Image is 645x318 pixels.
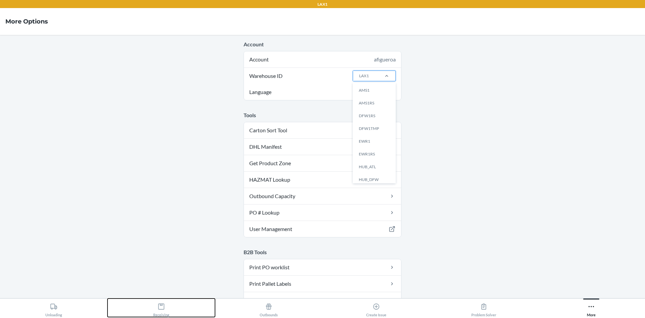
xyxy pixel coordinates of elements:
[244,248,401,256] p: B2B Tools
[471,300,496,317] div: Problem Solver
[244,221,401,237] a: User Management
[244,122,401,138] a: Carton Sort Tool
[244,188,401,204] a: Outbound Capacity
[215,299,322,317] button: Outbounds
[358,135,394,148] div: EWR1
[244,155,401,171] a: Get Product Zone
[358,173,394,186] div: HUB_DFW
[359,73,369,79] div: LAX1
[260,300,278,317] div: Outbounds
[322,299,430,317] button: Create Issue
[248,84,272,100] span: Language
[244,276,401,292] a: Print Pallet Labels
[358,148,394,161] div: EWR1RS
[244,111,401,119] p: Tools
[244,172,401,188] a: HAZMAT Lookup
[358,161,394,173] div: HUB_ATL
[244,139,401,155] a: DHL Manifest
[244,40,401,48] p: Account
[244,51,401,67] div: Account
[358,73,359,79] input: Warehouse IDLAX1AMS1AMS1RSDFW1RSDFW1TMPEWR1EWR1RSHUB_ATLHUB_DFWHUB_FONHUB_ORDIKM1MOUJAY1LANLAX1LA...
[366,300,386,317] div: Create Issue
[317,1,328,7] p: LAX1
[5,17,48,26] h4: More Options
[153,300,169,317] div: Receiving
[244,259,401,275] a: Print PO worklist
[374,55,396,63] div: afigueroa
[248,68,284,84] span: Warehouse ID
[358,122,394,135] div: DFW1TMP
[358,84,394,97] div: AMS1
[358,109,394,122] div: DFW1RS
[430,299,537,317] button: Problem Solver
[244,205,401,221] a: PO # Lookup
[537,299,645,317] button: More
[45,300,62,317] div: Unloading
[244,292,401,308] a: Print SSCC Labels
[358,97,394,109] div: AMS1RS
[107,299,215,317] button: Receiving
[587,300,596,317] div: More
